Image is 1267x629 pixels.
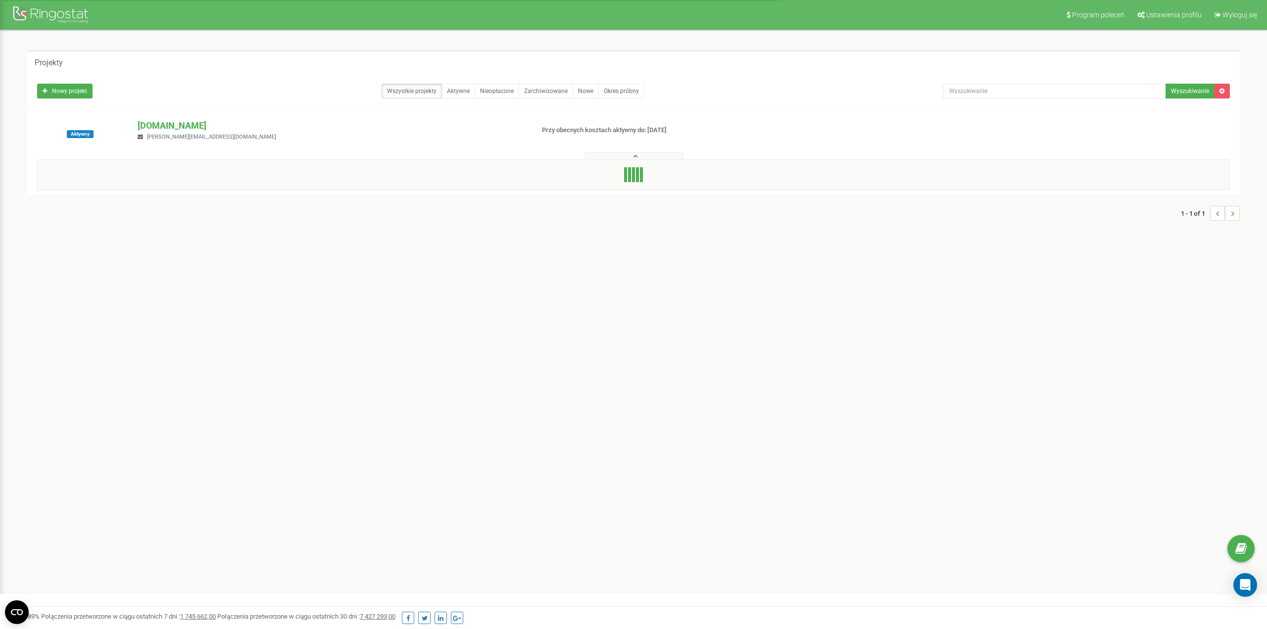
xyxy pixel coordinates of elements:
span: Program poleceń [1072,11,1124,19]
a: Okres próbny [598,84,644,98]
a: Aktywne [441,84,475,98]
nav: ... [1181,196,1240,231]
button: Wyszukiwanie [1166,84,1215,98]
span: Wyloguj się [1222,11,1257,19]
p: Przy obecnych kosztach aktywny do: [DATE] [542,126,829,135]
span: [PERSON_NAME][EMAIL_ADDRESS][DOMAIN_NAME] [147,134,276,140]
a: Zarchiwizowane [519,84,573,98]
span: 1 - 1 of 1 [1181,206,1210,221]
span: Ustawienia profilu [1146,11,1202,19]
span: Aktywny [67,130,94,138]
h5: Projekty [35,58,63,67]
button: Open CMP widget [5,600,29,624]
a: Wszystkie projekty [382,84,442,98]
input: Wyszukiwanie [943,84,1166,98]
p: [DOMAIN_NAME] [138,119,525,132]
div: Open Intercom Messenger [1233,573,1257,597]
a: Nieopłacone [475,84,519,98]
a: Nowe [573,84,599,98]
a: Nowy projekt [37,84,93,98]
